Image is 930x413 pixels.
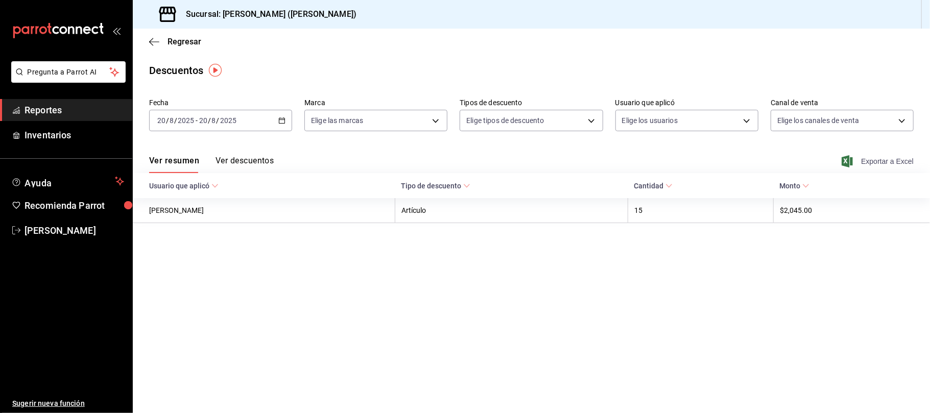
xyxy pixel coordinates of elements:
label: Tipos de descuento [460,100,603,107]
span: Elige las marcas [311,115,363,126]
span: Reportes [25,103,124,117]
div: Descuentos [149,63,203,78]
input: -- [199,116,208,125]
img: Tooltip marker [209,64,222,77]
span: Recomienda Parrot [25,199,124,212]
input: ---- [220,116,237,125]
input: ---- [177,116,195,125]
span: Sugerir nueva función [12,398,124,409]
label: Marca [304,100,447,107]
span: Inventarios [25,128,124,142]
label: Fecha [149,100,292,107]
span: Ayuda [25,175,111,187]
th: $2,045.00 [773,198,930,223]
span: Pregunta a Parrot AI [28,67,110,78]
span: / [174,116,177,125]
span: / [166,116,169,125]
span: Tipo de descuento [401,182,470,190]
span: / [217,116,220,125]
span: Regresar [168,37,201,46]
th: Artículo [395,198,628,223]
button: Pregunta a Parrot AI [11,61,126,83]
label: Canal de venta [771,100,914,107]
h3: Sucursal: [PERSON_NAME] ([PERSON_NAME]) [178,8,356,20]
span: Cantidad [634,182,673,190]
button: Ver resumen [149,156,199,173]
span: Elige los canales de venta [777,115,859,126]
button: Regresar [149,37,201,46]
span: Elige tipos de descuento [466,115,544,126]
span: / [208,116,211,125]
span: Usuario que aplicó [149,182,219,190]
input: -- [211,116,217,125]
input: -- [157,116,166,125]
button: Ver descuentos [216,156,274,173]
th: [PERSON_NAME] [133,198,395,223]
span: Elige los usuarios [622,115,678,126]
span: [PERSON_NAME] [25,224,124,237]
button: Exportar a Excel [844,155,914,167]
button: open_drawer_menu [112,27,121,35]
span: - [196,116,198,125]
span: Monto [779,182,809,190]
a: Pregunta a Parrot AI [7,74,126,85]
input: -- [169,116,174,125]
label: Usuario que aplicó [615,100,758,107]
div: navigation tabs [149,156,274,173]
th: 15 [628,198,773,223]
